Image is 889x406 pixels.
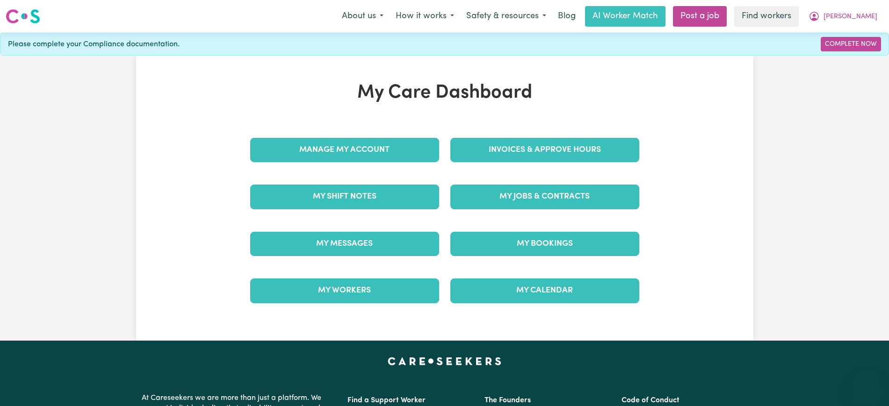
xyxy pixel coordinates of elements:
[245,82,645,104] h1: My Care Dashboard
[6,8,40,25] img: Careseekers logo
[673,6,727,27] a: Post a job
[250,278,439,303] a: My Workers
[388,357,501,365] a: Careseekers home page
[821,37,881,51] a: Complete Now
[450,138,639,162] a: Invoices & Approve Hours
[250,232,439,256] a: My Messages
[390,7,460,26] button: How it works
[250,185,439,209] a: My Shift Notes
[460,7,552,26] button: Safety & resources
[552,6,581,27] a: Blog
[8,39,180,50] span: Please complete your Compliance documentation.
[622,397,679,404] a: Code of Conduct
[852,369,882,399] iframe: Button to launch messaging window
[347,397,426,404] a: Find a Support Worker
[824,12,877,22] span: [PERSON_NAME]
[585,6,665,27] a: AI Worker Match
[450,232,639,256] a: My Bookings
[734,6,799,27] a: Find workers
[450,278,639,303] a: My Calendar
[450,185,639,209] a: My Jobs & Contracts
[6,6,40,27] a: Careseekers logo
[802,7,883,26] button: My Account
[484,397,531,404] a: The Founders
[250,138,439,162] a: Manage My Account
[336,7,390,26] button: About us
